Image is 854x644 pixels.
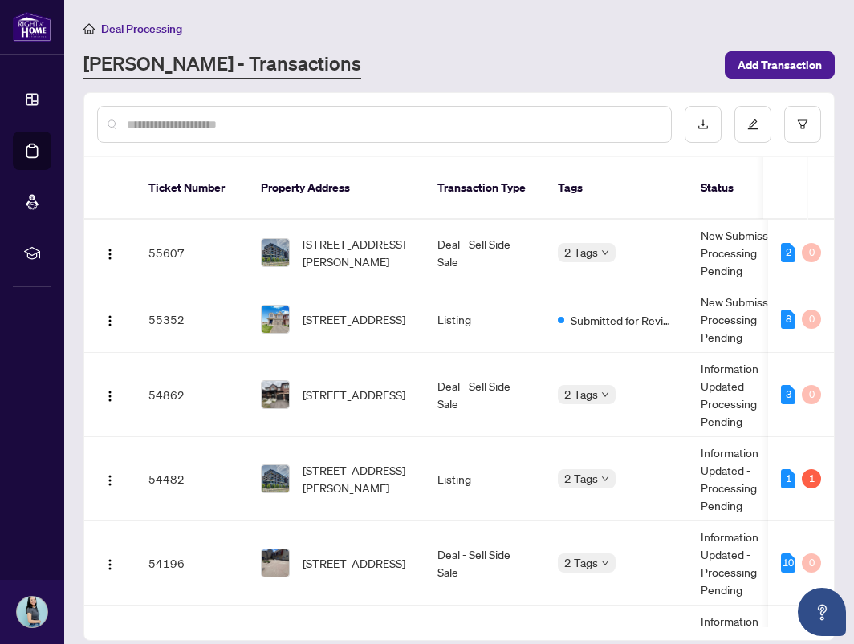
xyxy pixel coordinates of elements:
button: download [685,106,722,143]
div: 1 [781,469,795,488]
span: down [601,475,609,483]
img: Logo [104,390,116,403]
span: [STREET_ADDRESS] [303,310,405,328]
span: Deal Processing [101,22,182,36]
span: down [601,559,609,567]
button: Open asap [798,588,846,636]
button: Add Transaction [725,51,835,79]
img: logo [13,12,51,42]
img: Logo [104,314,116,327]
img: thumbnail-img [262,306,289,333]
span: 2 Tags [564,553,598,572]
td: 54862 [136,353,248,437]
td: 55607 [136,220,248,286]
div: 0 [802,385,821,404]
img: Logo [104,474,116,487]
div: 0 [802,310,821,329]
span: [STREET_ADDRESS][PERSON_NAME] [303,461,412,496]
th: Ticket Number [136,157,248,220]
div: 0 [802,553,821,573]
span: filter [797,119,808,130]
th: Transaction Type [425,157,545,220]
div: 3 [781,385,795,404]
td: 54482 [136,437,248,521]
td: Deal - Sell Side Sale [425,220,545,286]
th: Status [688,157,808,220]
span: download [697,119,709,130]
div: 8 [781,310,795,329]
span: Add Transaction [738,52,822,78]
div: 0 [802,243,821,262]
td: Deal - Sell Side Sale [425,521,545,606]
span: Submitted for Review [571,311,675,329]
button: Logo [97,382,123,407]
span: [STREET_ADDRESS] [303,386,405,403]
td: Listing [425,437,545,521]
span: edit [747,119,758,130]
td: New Submission - Processing Pending [688,286,808,353]
img: thumbnail-img [262,549,289,577]
img: thumbnail-img [262,239,289,266]
td: Listing [425,286,545,353]
button: edit [734,106,771,143]
td: Information Updated - Processing Pending [688,437,808,521]
img: Logo [104,558,116,571]
th: Tags [545,157,688,220]
img: Logo [104,248,116,261]
td: Deal - Sell Side Sale [425,353,545,437]
div: 1 [802,469,821,488]
div: 10 [781,553,795,573]
td: 54196 [136,521,248,606]
td: 55352 [136,286,248,353]
span: down [601,391,609,399]
span: 2 Tags [564,469,598,488]
span: [STREET_ADDRESS] [303,554,405,572]
span: 2 Tags [564,243,598,261]
th: Property Address [248,157,425,220]
span: home [83,23,95,34]
td: Information Updated - Processing Pending [688,353,808,437]
button: filter [784,106,821,143]
button: Logo [97,306,123,332]
span: 2 Tags [564,385,598,403]
span: down [601,249,609,257]
img: thumbnail-img [262,381,289,408]
td: Information Updated - Processing Pending [688,521,808,606]
div: 2 [781,243,795,262]
span: [STREET_ADDRESS][PERSON_NAME] [303,235,412,270]
button: Logo [97,466,123,492]
button: Logo [97,240,123,265]
td: New Submission - Processing Pending [688,220,808,286]
button: Logo [97,550,123,576]
img: thumbnail-img [262,465,289,492]
img: Profile Icon [17,597,47,627]
a: [PERSON_NAME] - Transactions [83,51,361,79]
